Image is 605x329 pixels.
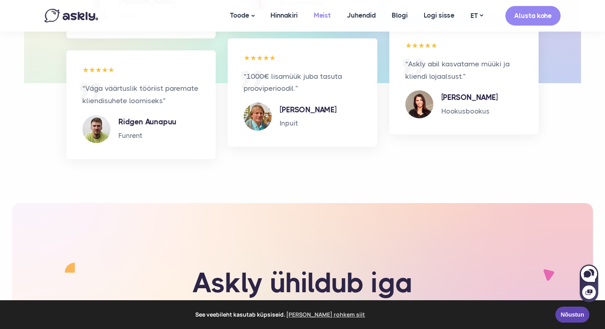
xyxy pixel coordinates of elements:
a: Nõustun [555,307,589,323]
a: learn more about cookies [285,309,367,321]
a: ET [463,10,491,22]
p: Hookusbookus [441,106,498,117]
p: “Askly abil kasvatame müüki ja kliendi lojaalsust.” [405,58,523,82]
p: “1000€ lisamüük juba tasuta prooviperioodil.” [244,70,361,95]
img: Askly [44,9,98,22]
h5: Ridgen Aunapuu [118,116,176,128]
h5: [PERSON_NAME] [280,104,336,116]
h5: [PERSON_NAME] [441,92,498,104]
p: “Väga väärtuslik tööriist paremate kliendisuhete loomiseks” [82,82,200,107]
a: Alusta kohe [505,6,561,26]
p: Funrent [118,130,176,142]
iframe: Askly chat [579,263,599,303]
p: Inpuit [280,118,336,129]
span: See veebileht kasutab küpsiseid. [12,309,550,321]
